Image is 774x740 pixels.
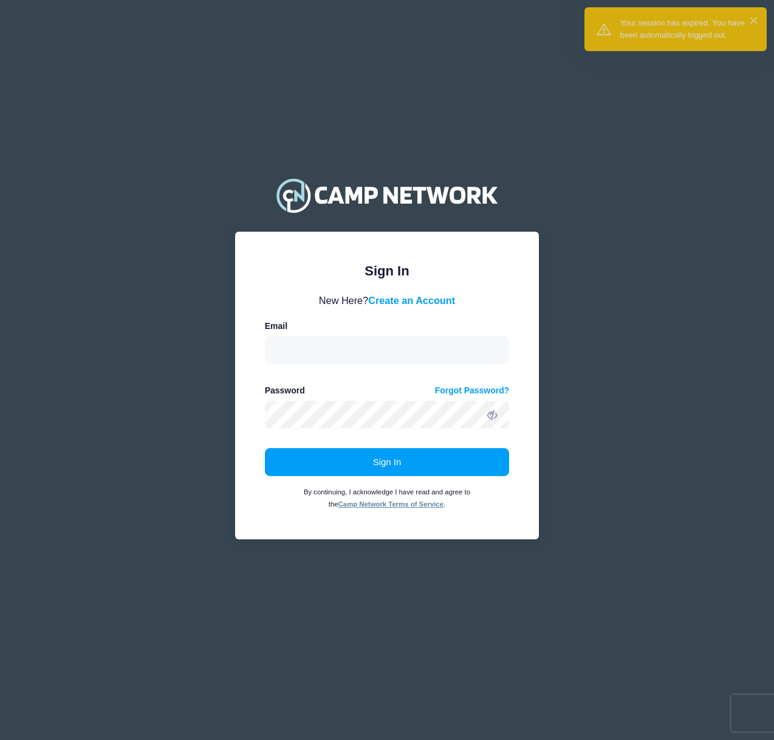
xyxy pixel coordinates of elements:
[265,293,510,308] div: New Here?
[620,17,757,41] div: Your session has expired. You have been automatically logged out.
[368,295,455,306] a: Create an Account
[265,448,510,476] button: Sign In
[304,488,470,508] small: By continuing, I acknowledge I have read and agree to the .
[338,500,444,508] a: Camp Network Terms of Service
[265,384,305,397] label: Password
[435,384,510,397] a: Forgot Password?
[750,17,757,24] button: ×
[271,171,503,220] img: Camp Network
[265,261,510,281] div: Sign In
[265,320,287,333] label: Email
